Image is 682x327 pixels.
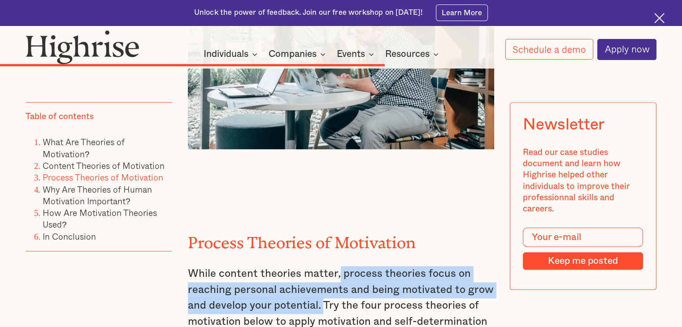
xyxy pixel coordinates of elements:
div: Resources [385,49,441,60]
div: Read our case studies document and learn how Highrise helped other individuals to improve their p... [523,147,643,215]
a: Process Theories of Motivation [43,171,163,184]
h2: Process Theories of Motivation [188,230,494,248]
a: Learn More [436,4,488,21]
div: Individuals [204,49,260,60]
div: Events [337,49,365,60]
div: Unlock the power of feedback. Join our free workshop on [DATE]! [194,8,423,18]
input: Your e-mail [523,228,643,247]
img: Cross icon [654,13,665,23]
a: How Are Motivation Theories Used? [43,206,157,231]
div: Table of contents [26,111,94,122]
div: Resources [385,49,430,60]
a: In Conclusion [43,230,96,243]
input: Keep me posted [523,252,643,270]
img: Highrise logo [26,30,139,65]
a: Apply now [597,39,656,60]
form: Modal Form [523,228,643,270]
div: Companies [269,49,328,60]
div: Companies [269,49,317,60]
a: Schedule a demo [505,39,593,60]
a: Content Theories of Motivation [43,159,165,172]
div: Individuals [204,49,248,60]
a: Why Are Theories of Human Motivation Important? [43,182,152,207]
a: What Are Theories of Motivation? [43,135,125,160]
div: Events [337,49,377,60]
div: Newsletter [523,116,604,134]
